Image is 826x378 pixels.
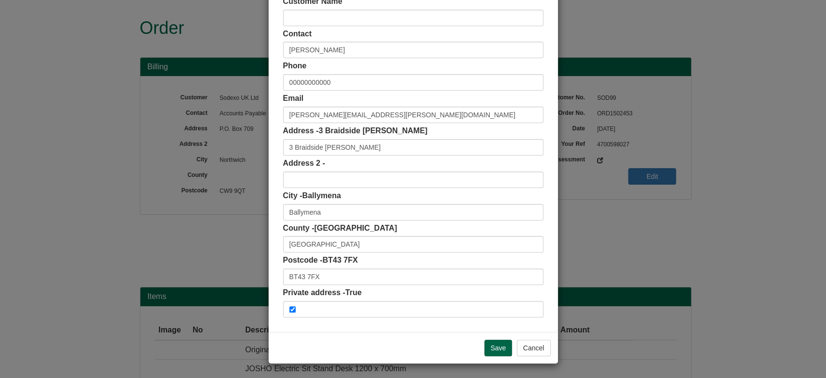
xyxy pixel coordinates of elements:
label: Contact [283,29,312,40]
label: City - [283,190,341,202]
span: BT43 7FX [322,256,358,264]
span: 3 Braidside [PERSON_NAME] [318,126,427,135]
label: Postcode - [283,255,358,266]
span: True [345,288,361,297]
label: Private address - [283,287,362,299]
label: Address - [283,126,428,137]
input: Save [484,340,512,356]
label: Address 2 - [283,158,325,169]
label: Email [283,93,304,104]
label: County - [283,223,397,234]
button: Cancel [517,340,551,356]
span: [GEOGRAPHIC_DATA] [314,224,397,232]
label: Phone [283,61,307,72]
span: Ballymena [302,191,341,200]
